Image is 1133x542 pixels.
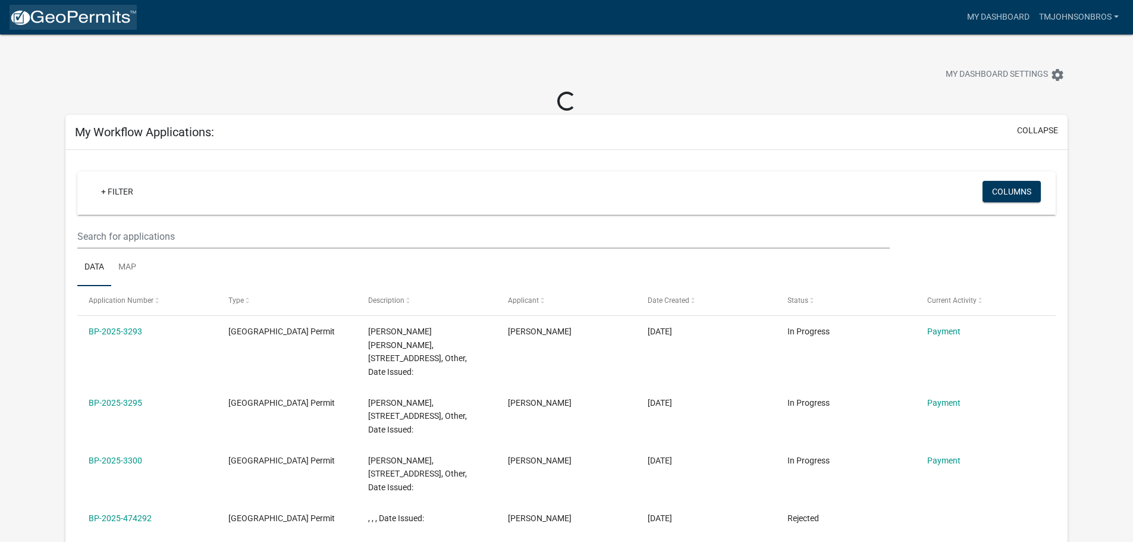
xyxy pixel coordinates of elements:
span: In Progress [787,398,830,408]
span: 09/05/2025 [648,513,672,523]
a: BP-2025-3300 [89,456,142,465]
a: BP-2025-3293 [89,327,142,336]
span: 09/10/2025 [648,456,672,465]
span: Isanti County Building Permit [228,398,335,408]
span: Isanti County Building Permit [228,456,335,465]
span: Ashley Schultz [508,327,572,336]
datatable-header-cell: Description [357,286,497,315]
span: Rejected [787,513,819,523]
a: Payment [927,398,961,408]
datatable-header-cell: Date Created [636,286,776,315]
span: Isanti County Building Permit [228,513,335,523]
span: BRADLEY C ANDERSON, 1176 290TH AVE NW, Other, Date Issued: [368,398,467,435]
span: THOMAS J CLARK, 2514 320TH LN NE, Other, Date Issued: [368,456,467,493]
button: My Dashboard Settingssettings [936,63,1074,86]
span: In Progress [787,327,830,336]
datatable-header-cell: Type [217,286,357,315]
a: Map [111,249,143,287]
span: Current Activity [927,296,977,305]
span: Isanti County Building Permit [228,327,335,336]
span: Applicant [508,296,539,305]
span: Description [368,296,404,305]
datatable-header-cell: Status [776,286,915,315]
span: Status [787,296,808,305]
span: RAY J NELSON, 5447 HIGHWAY 95 NE, Other, Date Issued: [368,327,467,377]
a: BP-2025-474292 [89,513,152,523]
datatable-header-cell: Applicant [497,286,636,315]
input: Search for applications [77,224,889,249]
button: Columns [983,181,1041,202]
a: + Filter [92,181,143,202]
a: BP-2025-3295 [89,398,142,408]
datatable-header-cell: Application Number [77,286,217,315]
span: Ashley Schultz [508,513,572,523]
span: Ashley Schultz [508,398,572,408]
span: , , , Date Issued: [368,513,424,523]
a: Payment [927,327,961,336]
a: My Dashboard [962,6,1034,29]
a: Data [77,249,111,287]
span: In Progress [787,456,830,465]
span: 09/15/2025 [648,398,672,408]
h5: My Workflow Applications: [75,125,214,139]
span: My Dashboard Settings [946,68,1048,82]
button: collapse [1017,124,1058,137]
span: Application Number [89,296,153,305]
a: TMJohnsonBros [1034,6,1123,29]
span: Type [228,296,244,305]
span: Date Created [648,296,689,305]
a: Payment [927,456,961,465]
span: Ashley Schultz [508,456,572,465]
datatable-header-cell: Current Activity [915,286,1055,315]
span: 09/15/2025 [648,327,672,336]
i: settings [1050,68,1065,82]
